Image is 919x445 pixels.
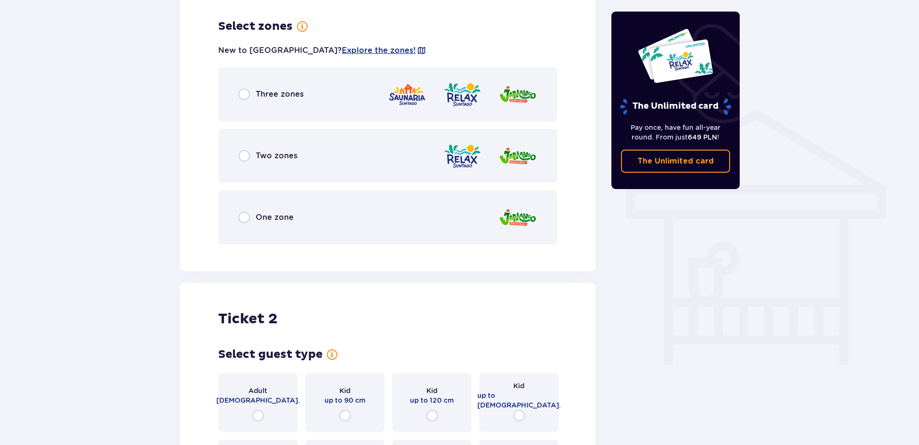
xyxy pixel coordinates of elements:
[342,45,416,56] a: Explore the zones!
[621,150,731,173] a: The Unlimited card
[248,386,267,395] p: Adult
[256,212,294,223] p: One zone
[218,310,277,328] p: Ticket 2
[218,19,293,34] p: Select zones
[688,133,717,141] span: 649 PLN
[619,98,732,115] p: The Unlimited card
[426,386,437,395] p: Kid
[443,142,482,170] img: zone logo
[339,386,350,395] p: Kid
[388,81,426,108] img: zone logo
[513,381,524,391] p: Kid
[256,151,298,161] p: Two zones
[324,395,365,405] p: up to 90 cm
[216,395,300,405] p: [DEMOGRAPHIC_DATA].
[621,123,731,142] p: Pay once, have fun all-year round. From just !
[256,89,304,100] p: Three zones
[410,395,454,405] p: up to 120 cm
[218,45,426,56] p: New to [GEOGRAPHIC_DATA]?
[498,204,537,231] img: zone logo
[443,81,482,108] img: zone logo
[218,347,323,362] p: Select guest type
[498,142,537,170] img: zone logo
[477,391,561,410] p: up to [DEMOGRAPHIC_DATA].
[498,81,537,108] img: zone logo
[637,156,714,166] p: The Unlimited card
